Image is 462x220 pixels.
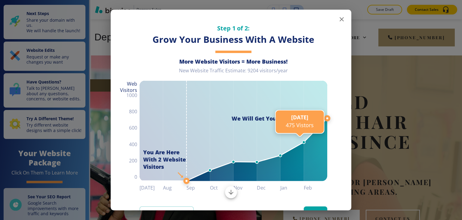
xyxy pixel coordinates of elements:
[140,68,327,79] div: New Website Traffic Estimate: 9204 visitors/year
[304,184,327,192] h6: Feb
[140,33,327,46] h3: Grow Your Business With A Website
[280,184,304,192] h6: Jan
[163,184,186,192] h6: Aug
[140,24,327,32] h5: Step 1 of 2:
[225,186,237,198] button: Scroll to bottom
[186,184,210,192] h6: Sep
[210,184,233,192] h6: Oct
[140,184,163,192] h6: [DATE]
[257,184,280,192] h6: Dec
[140,206,194,219] a: View Graph Details
[233,184,257,192] h6: Nov
[140,58,327,65] h6: More Website Visitors = More Business!
[304,206,327,219] button: Next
